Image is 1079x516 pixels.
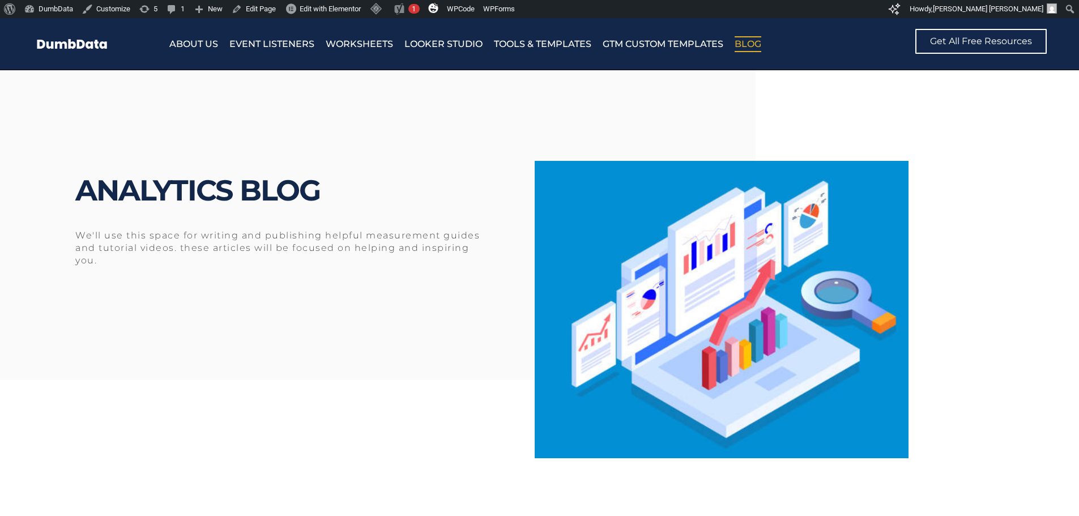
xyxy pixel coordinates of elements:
[428,3,438,13] img: svg+xml;base64,PHN2ZyB4bWxucz0iaHR0cDovL3d3dy53My5vcmcvMjAwMC9zdmciIHZpZXdCb3g9IjAgMCAzMiAzMiI+PG...
[169,36,218,52] a: About Us
[933,5,1043,13] span: [PERSON_NAME] [PERSON_NAME]
[404,36,483,52] a: Looker Studio
[326,36,393,52] a: Worksheets
[930,37,1032,46] span: Get All Free Resources
[735,36,761,52] a: Blog
[300,5,361,13] span: Edit with Elementor
[603,36,723,52] a: GTM Custom Templates
[75,168,566,213] h1: Analytics Blog
[915,29,1047,54] a: Get All Free Resources
[494,36,591,52] a: Tools & Templates
[169,36,842,52] nav: Menu
[412,5,416,13] span: 1
[75,229,481,267] h6: We'll use this space for writing and publishing helpful measurement guides and tutorial videos. t...
[229,36,314,52] a: Event Listeners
